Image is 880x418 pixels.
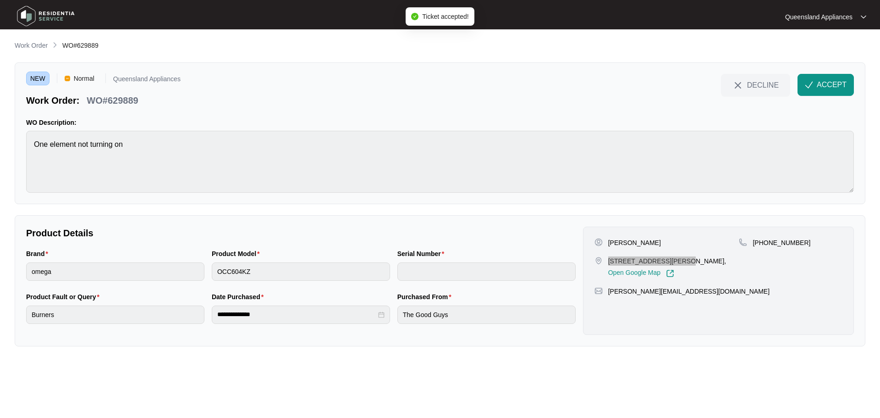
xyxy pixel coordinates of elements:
[212,249,264,258] label: Product Model
[26,131,854,193] textarea: One element not turning on
[26,94,79,107] p: Work Order:
[666,269,674,278] img: Link-External
[397,306,576,324] input: Purchased From
[113,76,181,85] p: Queensland Appliances
[13,41,49,51] a: Work Order
[594,238,603,246] img: user-pin
[26,249,52,258] label: Brand
[14,2,78,30] img: residentia service logo
[785,12,852,22] p: Queensland Appliances
[753,238,810,247] p: [PHONE_NUMBER]
[26,227,576,240] p: Product Details
[212,292,267,301] label: Date Purchased
[747,80,779,90] span: DECLINE
[26,292,103,301] label: Product Fault or Query
[721,74,790,96] button: close-IconDECLINE
[805,81,813,89] img: check-Icon
[594,287,603,295] img: map-pin
[397,262,576,281] input: Serial Number
[397,249,448,258] label: Serial Number
[797,74,854,96] button: check-IconACCEPT
[26,306,204,324] input: Product Fault or Query
[608,238,661,247] p: [PERSON_NAME]
[608,269,674,278] a: Open Google Map
[732,80,743,91] img: close-Icon
[70,72,98,85] span: Normal
[422,13,468,20] span: Ticket accepted!
[26,72,49,85] span: NEW
[608,256,726,266] p: [STREET_ADDRESS][PERSON_NAME],
[861,15,866,19] img: dropdown arrow
[15,41,48,50] p: Work Order
[411,13,418,20] span: check-circle
[817,79,847,90] span: ACCEPT
[608,287,770,296] p: [PERSON_NAME][EMAIL_ADDRESS][DOMAIN_NAME]
[51,41,59,49] img: chevron-right
[26,118,854,127] p: WO Description:
[62,42,99,49] span: WO#629889
[212,262,390,281] input: Product Model
[26,262,204,281] input: Brand
[65,76,70,81] img: Vercel Logo
[87,94,138,107] p: WO#629889
[397,292,455,301] label: Purchased From
[739,238,747,246] img: map-pin
[594,256,603,265] img: map-pin
[217,310,376,319] input: Date Purchased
